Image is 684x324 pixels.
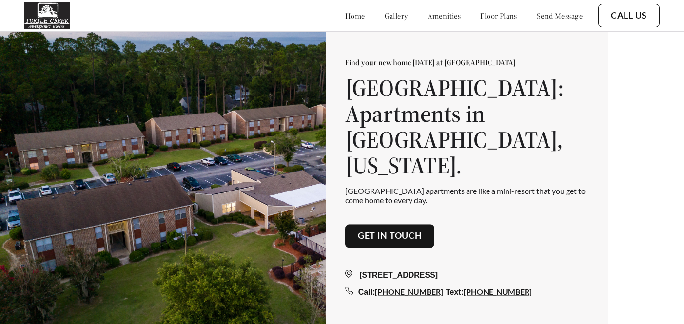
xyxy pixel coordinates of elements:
[345,58,589,68] p: Find your new home [DATE] at [GEOGRAPHIC_DATA]
[611,10,647,21] a: Call Us
[345,225,435,248] button: Get in touch
[24,2,70,29] img: turtle_creek_logo.png
[375,287,443,296] a: [PHONE_NUMBER]
[480,11,517,20] a: floor plans
[446,288,464,296] span: Text:
[345,11,365,20] a: home
[345,186,589,205] p: [GEOGRAPHIC_DATA] apartments are like a mini-resort that you get to come home to every day.
[537,11,583,20] a: send message
[598,4,660,27] button: Call Us
[428,11,461,20] a: amenities
[464,287,532,296] a: [PHONE_NUMBER]
[385,11,408,20] a: gallery
[358,231,422,242] a: Get in touch
[345,269,589,281] div: [STREET_ADDRESS]
[345,76,589,178] h1: [GEOGRAPHIC_DATA]: Apartments in [GEOGRAPHIC_DATA], [US_STATE].
[358,288,375,296] span: Call:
